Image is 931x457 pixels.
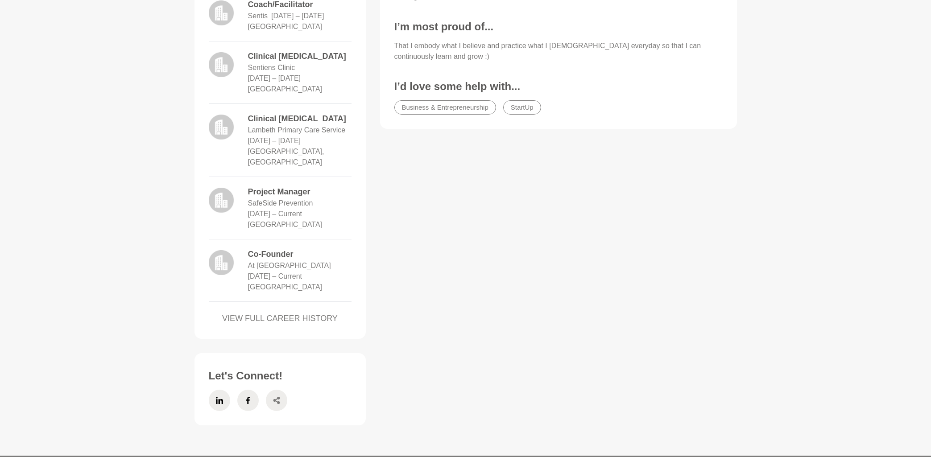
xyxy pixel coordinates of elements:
dd: April 2024 – Current [248,271,302,282]
img: logo [209,52,234,77]
dd: October 2009 – June 2010 [248,136,301,146]
dd: [GEOGRAPHIC_DATA] [248,84,323,95]
dd: April 2024 – Current [248,209,302,219]
img: logo [209,250,234,275]
p: That I embody what I believe and practice what I [DEMOGRAPHIC_DATA] everyday so that I can contin... [394,41,723,62]
dd: At [GEOGRAPHIC_DATA] [248,260,331,271]
time: [DATE] – Current [248,272,302,280]
h3: I’d love some help with... [394,80,723,93]
img: logo [209,188,234,213]
time: [DATE] – [DATE] [271,12,324,20]
a: VIEW FULL CAREER HISTORY [209,313,352,325]
dd: [GEOGRAPHIC_DATA] [248,21,323,32]
img: logo [209,115,234,140]
dd: December 2010 – June 2011 [248,73,301,84]
a: LinkedIn [209,390,230,411]
dd: [GEOGRAPHIC_DATA] [248,282,323,292]
dd: Co-Founder [248,248,352,260]
dd: Lambeth Primary Care Service [248,125,346,136]
dd: Sentiens Clinic [248,62,295,73]
img: logo [209,0,234,25]
dd: SafeSide Prevention [248,198,313,209]
time: [DATE] – [DATE] [248,74,301,82]
dd: Clinical [MEDICAL_DATA] [248,113,352,125]
h3: Let's Connect! [209,369,352,383]
dd: [GEOGRAPHIC_DATA] [248,219,323,230]
h3: I’m most proud of... [394,20,723,33]
a: Share [266,390,287,411]
dd: Clinical [MEDICAL_DATA] [248,50,352,62]
time: [DATE] – [DATE] [248,137,301,144]
a: Facebook [237,390,259,411]
dd: [GEOGRAPHIC_DATA], [GEOGRAPHIC_DATA] [248,146,352,168]
dd: June 2011 – February 2013 [271,11,324,21]
dd: Project Manager [248,186,352,198]
time: [DATE] – Current [248,210,302,218]
dd: Sentis [248,11,268,21]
